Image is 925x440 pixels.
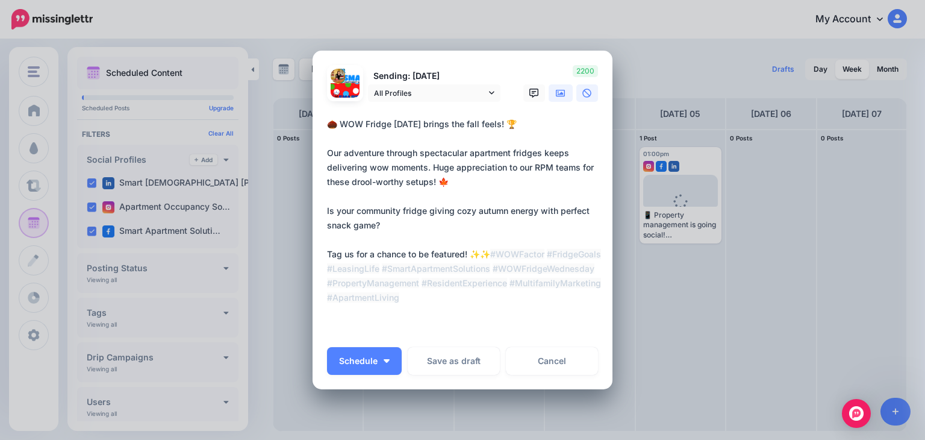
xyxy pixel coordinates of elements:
[327,117,604,305] div: 🌰 WOW Fridge [DATE] brings the fall feels! 🏆 Our adventure through spectacular apartment fridges ...
[368,69,500,83] p: Sending: [DATE]
[327,347,402,375] button: Schedule
[331,83,360,112] img: 162108471_929565637859961_2209139901119392515_n-bsa130695.jpg
[368,84,500,102] a: All Profiles
[374,87,486,99] span: All Profiles
[408,347,500,375] button: Save as draft
[339,357,378,365] span: Schedule
[384,359,390,363] img: arrow-down-white.png
[506,347,598,375] a: Cancel
[842,399,871,428] div: Open Intercom Messenger
[573,65,598,77] span: 2200
[345,69,360,83] img: 273388243_356788743117728_5079064472810488750_n-bsa130694.png
[331,69,345,83] img: 1719695279752-74946.png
